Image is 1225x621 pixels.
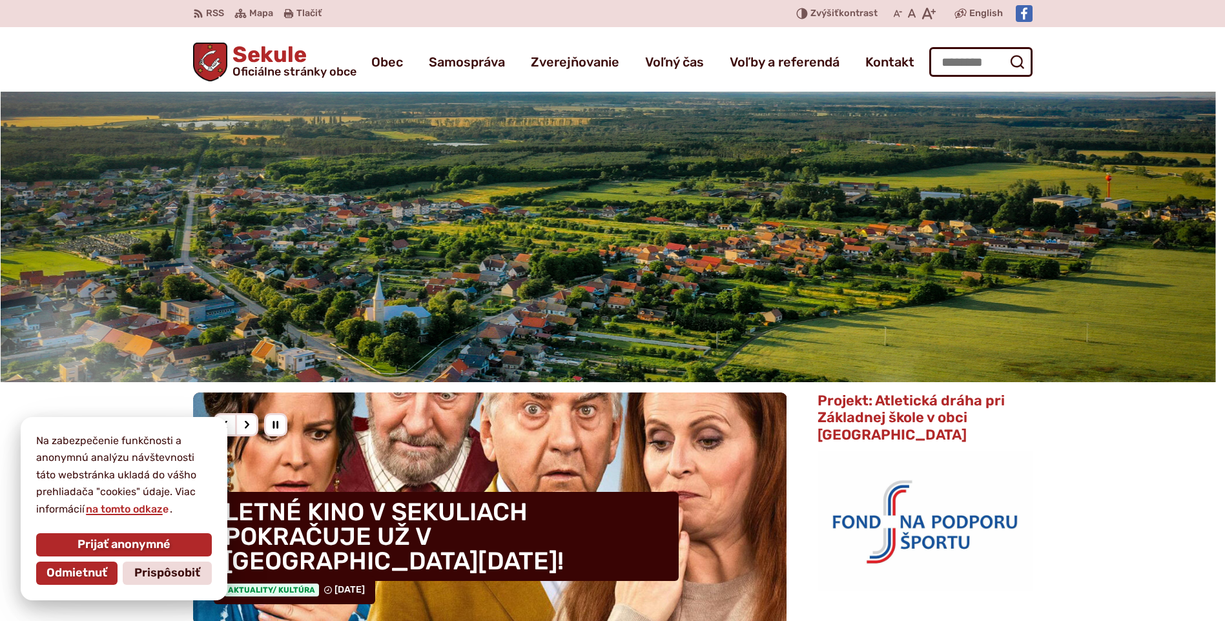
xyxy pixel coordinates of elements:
[865,44,914,80] a: Kontakt
[371,44,403,80] a: Obec
[232,66,356,77] span: Oficiálne stránky obce
[36,562,118,585] button: Odmietnuť
[810,8,839,19] span: Zvýšiť
[645,44,704,80] a: Voľný čas
[273,585,315,595] span: / Kultúra
[193,43,357,81] a: Logo Sekule, prejsť na domovskú stránku.
[77,538,170,552] span: Prijať anonymné
[123,562,212,585] button: Prispôsobiť
[36,433,212,518] p: Na zabezpečenie funkčnosti a anonymnú analýzu návštevnosti táto webstránka ukladá do vášho prehli...
[227,44,356,77] h1: Sekule
[818,451,1032,590] img: logo_fnps.png
[46,566,107,580] span: Odmietnuť
[730,44,839,80] a: Voľby a referendá
[85,503,170,515] a: na tomto odkaze
[224,584,319,596] span: Aktuality
[296,8,322,19] span: Tlačiť
[134,566,200,580] span: Prispôsobiť
[206,6,224,21] span: RSS
[214,413,237,436] div: Predošlý slajd
[193,43,228,81] img: Prejsť na domovskú stránku
[429,44,505,80] a: Samospráva
[264,413,287,436] div: Pozastaviť pohyb slajdera
[818,392,1005,443] span: Projekt: Atletická dráha pri Základnej škole v obci [GEOGRAPHIC_DATA]
[969,6,1003,21] span: English
[531,44,619,80] a: Zverejňovanie
[214,492,679,581] h4: LETNÉ KINO V SEKULIACH POKRAČUJE UŽ V [GEOGRAPHIC_DATA][DATE]!
[249,6,273,21] span: Mapa
[36,533,212,556] button: Prijať anonymné
[335,584,365,595] span: [DATE]
[1016,5,1033,22] img: Prejsť na Facebook stránku
[235,413,258,436] div: Nasledujúci slajd
[967,6,1005,21] a: English
[810,8,878,19] span: kontrast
